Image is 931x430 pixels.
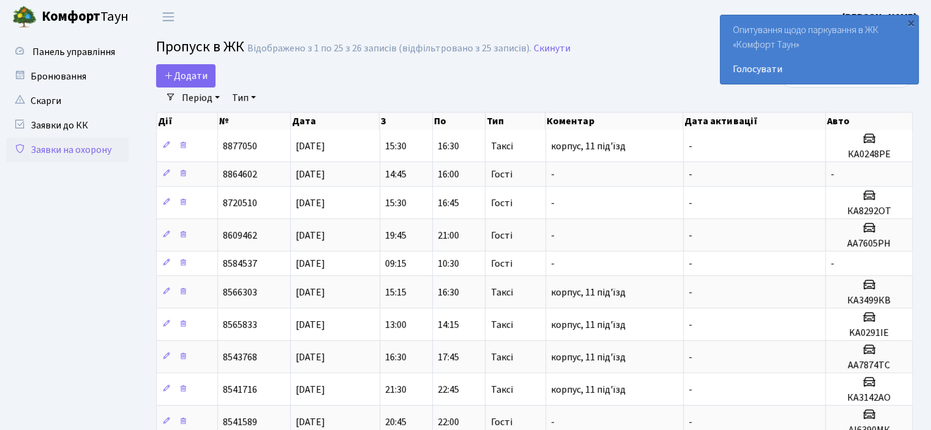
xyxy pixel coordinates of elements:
a: Тип [227,87,261,108]
span: 16:45 [438,196,459,210]
th: Коментар [545,113,683,130]
span: Гості [490,198,512,208]
span: - [551,229,555,242]
a: Панель управління [6,40,129,64]
span: - [689,229,692,242]
th: Дата [291,113,380,130]
span: 09:15 [385,257,406,270]
span: [DATE] [296,139,325,153]
span: Додати [164,69,208,83]
th: Дії [157,113,218,130]
span: 16:30 [438,139,459,153]
span: - [689,286,692,299]
span: Гості [490,169,512,179]
span: - [689,383,692,396]
a: Бронювання [6,64,129,89]
span: [DATE] [296,229,325,242]
h5: KA0291IE [831,327,907,339]
span: Таксі [490,385,512,395]
span: 8720510 [223,196,257,210]
span: корпус, 11 під'їзд [551,139,626,153]
span: Пропуск в ЖК [156,36,244,57]
span: 8543768 [223,350,257,364]
th: З [380,113,432,130]
span: Гості [490,231,512,240]
button: Переключити навігацію [153,7,184,27]
span: 22:00 [438,415,459,429]
th: По [433,113,485,130]
a: Скинути [534,43,570,54]
span: 8541589 [223,415,257,429]
span: 8609462 [223,229,257,242]
span: [DATE] [296,286,325,299]
a: Заявки на охорону [6,138,129,162]
img: logo.png [12,5,37,29]
a: Голосувати [733,62,906,76]
span: корпус, 11 під'їзд [551,383,626,396]
span: 8566303 [223,286,257,299]
span: - [689,196,692,210]
span: 16:30 [438,286,459,299]
a: [PERSON_NAME] [842,10,916,24]
span: 21:00 [438,229,459,242]
span: 8541716 [223,383,257,396]
th: Дата активації [683,113,825,130]
span: [DATE] [296,168,325,181]
span: Таксі [490,320,512,330]
span: Панель управління [32,45,115,59]
div: Опитування щодо паркування в ЖК «Комфорт Таун» [720,15,918,84]
span: [DATE] [296,350,325,364]
span: - [551,415,555,429]
span: 22:45 [438,383,459,396]
span: Таксі [490,352,512,362]
h5: АА7605РН [831,238,907,250]
span: корпус, 11 під'їзд [551,318,626,332]
span: 15:30 [385,139,406,153]
a: Додати [156,64,215,87]
span: - [689,139,692,153]
span: 10:30 [438,257,459,270]
a: Скарги [6,89,129,113]
span: 8584537 [223,257,257,270]
h5: КА3499КВ [831,295,907,306]
span: - [551,168,555,181]
span: 16:30 [385,350,406,364]
span: 14:15 [438,318,459,332]
span: [DATE] [296,257,325,270]
h5: АА7874ТС [831,360,907,371]
span: 8864602 [223,168,257,181]
span: Таксі [490,141,512,151]
span: [DATE] [296,196,325,210]
span: 14:45 [385,168,406,181]
span: 15:15 [385,286,406,299]
span: Гості [490,417,512,427]
span: 8877050 [223,139,257,153]
span: - [689,350,692,364]
th: № [218,113,291,130]
span: 17:45 [438,350,459,364]
span: 19:45 [385,229,406,242]
span: - [689,415,692,429]
span: 8565833 [223,318,257,332]
span: 20:45 [385,415,406,429]
span: 16:00 [438,168,459,181]
span: корпус, 11 під'їзд [551,286,626,299]
a: Період [177,87,225,108]
span: - [831,168,834,181]
b: Комфорт [42,7,100,26]
span: - [689,318,692,332]
span: 15:30 [385,196,406,210]
span: [DATE] [296,383,325,396]
h5: КА0248РЕ [831,149,907,160]
a: Заявки до КК [6,113,129,138]
span: 21:30 [385,383,406,396]
span: - [689,168,692,181]
span: Таун [42,7,129,28]
span: корпус, 11 під'їзд [551,350,626,364]
h5: КА8292ОТ [831,206,907,217]
th: Тип [485,113,545,130]
span: - [551,257,555,270]
span: [DATE] [296,318,325,332]
span: [DATE] [296,415,325,429]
